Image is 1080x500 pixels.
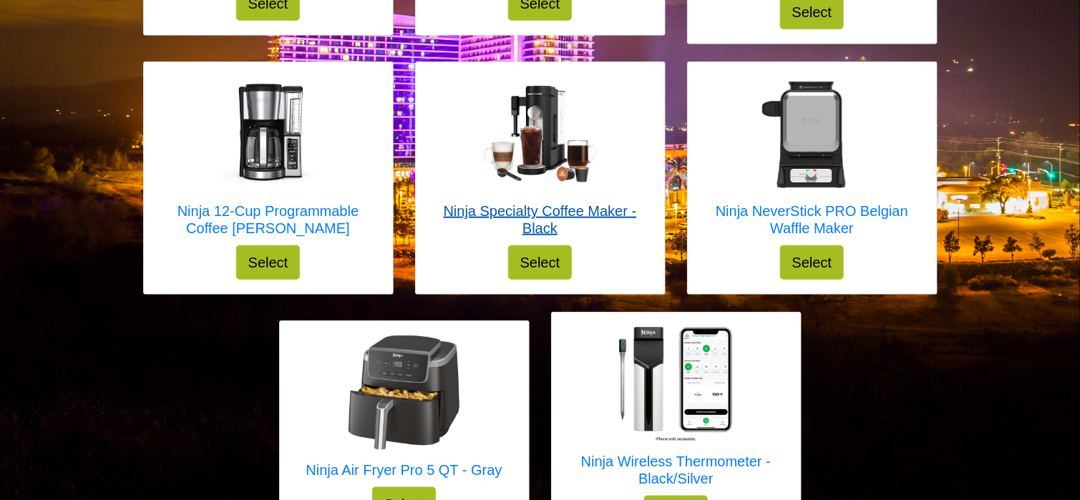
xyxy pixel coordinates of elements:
[702,77,923,245] a: Ninja NeverStick PRO Belgian Waffle Maker Ninja NeverStick PRO Belgian Waffle Maker
[780,245,845,280] button: Select
[211,77,326,191] img: Ninja 12-Cup Programmable Coffee Brewer
[702,202,923,237] h5: Ninja NeverStick PRO Belgian Waffle Maker
[483,86,598,183] img: Ninja Specialty Coffee Maker - Black
[619,327,734,441] img: Ninja Wireless Thermometer - Black/Silver
[430,77,651,245] a: Ninja Specialty Coffee Maker - Black Ninja Specialty Coffee Maker - Black
[508,245,573,280] button: Select
[346,335,461,450] img: Ninja Air Fryer Pro 5 QT - Gray
[430,202,651,237] h5: Ninja Specialty Coffee Maker - Black
[755,77,870,191] img: Ninja NeverStick PRO Belgian Waffle Maker
[236,245,301,280] button: Select
[566,327,787,496] a: Ninja Wireless Thermometer - Black/Silver Ninja Wireless Thermometer - Black/Silver
[306,335,502,487] a: Ninja Air Fryer Pro 5 QT - Gray Ninja Air Fryer Pro 5 QT - Gray
[158,202,379,237] h5: Ninja 12-Cup Programmable Coffee [PERSON_NAME]
[566,453,787,487] h5: Ninja Wireless Thermometer - Black/Silver
[158,77,379,245] a: Ninja 12-Cup Programmable Coffee Brewer Ninja 12-Cup Programmable Coffee [PERSON_NAME]
[306,461,502,479] h5: Ninja Air Fryer Pro 5 QT - Gray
